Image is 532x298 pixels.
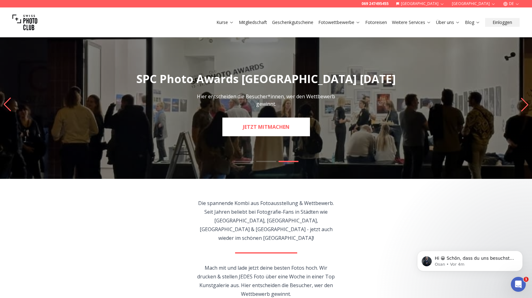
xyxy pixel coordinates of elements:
button: Fotowettbewerbe [316,18,363,27]
button: Über uns [434,18,462,27]
a: Blog [465,19,480,26]
a: JETZT MITMACHEN [222,118,310,136]
span: 1 [524,277,529,282]
a: Weitere Services [392,19,431,26]
a: Geschenkgutscheine [272,19,313,26]
iframe: Intercom live chat [511,277,526,292]
p: Die spannende Kombi aus Fotoausstellung & Wettbewerb. Seit Jahren beliebt bei Fotografie-Fans in ... [195,199,337,242]
a: 069 247495455 [361,1,389,6]
button: Weitere Services [389,18,434,27]
button: Kurse [214,18,236,27]
p: Hier entscheiden die Besucher*innen, wer den Wettbewerb gewinnt. [197,93,336,108]
button: Fotoreisen [363,18,389,27]
a: Fotowettbewerbe [318,19,360,26]
button: Einloggen [485,18,520,27]
img: Swiss photo club [12,10,37,35]
a: Mitgliedschaft [239,19,267,26]
a: Fotoreisen [365,19,387,26]
button: Blog [462,18,483,27]
iframe: Intercom notifications Nachricht [408,238,532,281]
button: Geschenkgutscheine [270,18,316,27]
a: Über uns [436,19,460,26]
button: Mitgliedschaft [236,18,270,27]
a: Kurse [216,19,234,26]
